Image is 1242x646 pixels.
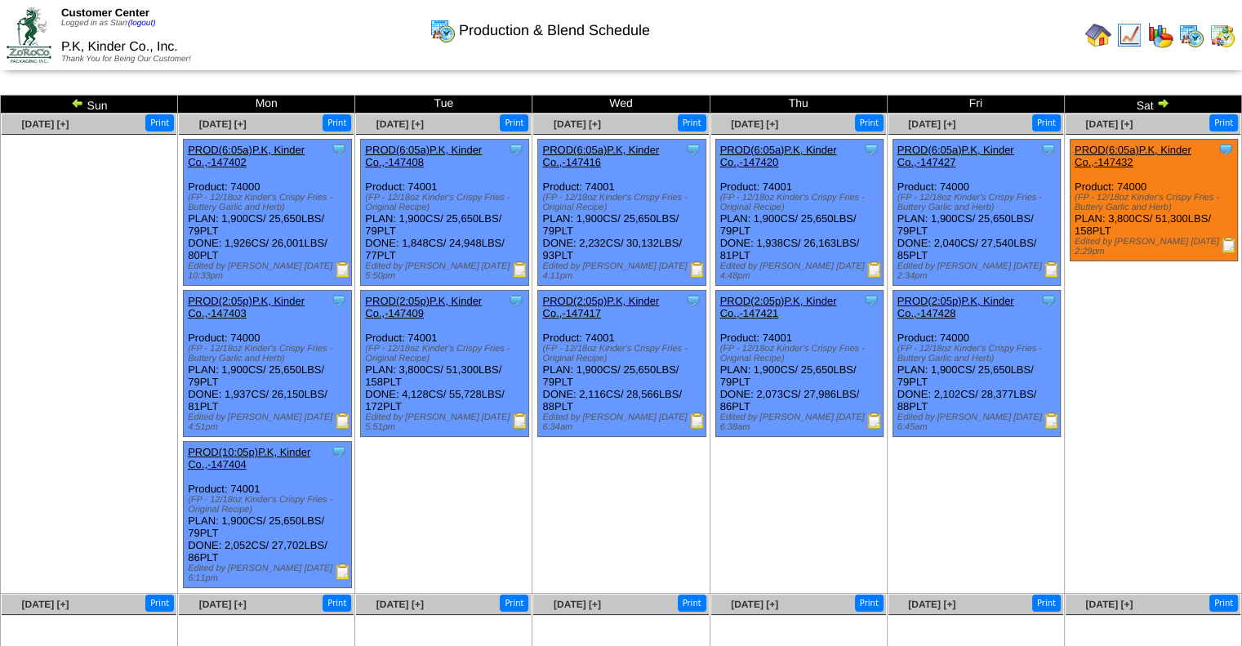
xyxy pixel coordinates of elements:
[1,96,178,114] td: Sun
[361,291,529,437] div: Product: 74001 PLAN: 3,800CS / 51,300LBS / 158PLT DONE: 4,128CS / 55,728LBS / 172PLT
[376,599,424,610] span: [DATE] [+]
[145,595,174,612] button: Print
[542,295,659,319] a: PROD(2:05p)P.K, Kinder Co.,-147417
[731,118,778,130] a: [DATE] [+]
[897,144,1014,168] a: PROD(6:05a)P.K, Kinder Co.,-147427
[430,17,456,43] img: calendarprod.gif
[1178,22,1204,48] img: calendarprod.gif
[188,564,351,583] div: Edited by [PERSON_NAME] [DATE] 6:11pm
[897,412,1061,432] div: Edited by [PERSON_NAME] [DATE] 6:45am
[71,96,84,109] img: arrowleft.gif
[335,412,351,429] img: Production Report
[1070,140,1238,261] div: Product: 74000 PLAN: 3,800CS / 51,300LBS / 158PLT
[61,55,191,64] span: Thank You for Being Our Customer!
[323,114,351,131] button: Print
[538,291,706,437] div: Product: 74001 PLAN: 1,900CS / 25,650LBS / 79PLT DONE: 2,116CS / 28,566LBS / 88PLT
[188,495,351,515] div: (FP - 12/18oz Kinder's Crispy Fries - Original Recipe)
[887,96,1064,114] td: Fri
[335,261,351,278] img: Production Report
[512,261,528,278] img: Production Report
[61,19,156,28] span: Logged in as Starr
[376,118,424,130] a: [DATE] [+]
[61,7,149,19] span: Customer Center
[731,599,778,610] a: [DATE] [+]
[365,344,528,363] div: (FP - 12/18oz Kinder's Crispy Fries - Original Recipe)
[188,295,305,319] a: PROD(2:05p)P.K, Kinder Co.,-147403
[355,96,532,114] td: Tue
[689,412,706,429] img: Production Report
[685,141,701,158] img: Tooltip
[908,599,955,610] a: [DATE] [+]
[199,599,247,610] a: [DATE] [+]
[1075,237,1238,256] div: Edited by [PERSON_NAME] [DATE] 2:29pm
[715,140,884,286] div: Product: 74001 PLAN: 1,900CS / 25,650LBS / 79PLT DONE: 1,938CS / 26,163LBS / 81PLT
[1147,22,1173,48] img: graph.gif
[1209,22,1235,48] img: calendarinout.gif
[1085,118,1133,130] span: [DATE] [+]
[720,344,884,363] div: (FP - 12/18oz Kinder's Crispy Fries - Original Recipe)
[1209,114,1238,131] button: Print
[188,193,351,212] div: (FP - 12/18oz Kinder's Crispy Fries - Buttery Garlic and Herb)
[145,114,174,131] button: Print
[685,292,701,309] img: Tooltip
[365,144,482,168] a: PROD(6:05a)P.K, Kinder Co.,-147408
[863,292,879,309] img: Tooltip
[508,141,524,158] img: Tooltip
[715,291,884,437] div: Product: 74001 PLAN: 1,900CS / 25,650LBS / 79PLT DONE: 2,073CS / 27,986LBS / 86PLT
[1156,96,1169,109] img: arrowright.gif
[866,261,883,278] img: Production Report
[178,96,355,114] td: Mon
[720,261,884,281] div: Edited by [PERSON_NAME] [DATE] 4:48pm
[720,193,884,212] div: (FP - 12/18oz Kinder's Crispy Fries - Original Recipe)
[1040,141,1057,158] img: Tooltip
[863,141,879,158] img: Tooltip
[710,96,887,114] td: Thu
[188,446,310,470] a: PROD(10:05p)P.K, Kinder Co.,-147404
[128,19,156,28] a: (logout)
[61,40,178,54] span: P.K, Kinder Co., Inc.
[184,442,352,588] div: Product: 74001 PLAN: 1,900CS / 25,650LBS / 79PLT DONE: 2,052CS / 27,702LBS / 86PLT
[361,140,529,286] div: Product: 74001 PLAN: 1,900CS / 25,650LBS / 79PLT DONE: 1,848CS / 24,948LBS / 77PLT
[908,118,955,130] a: [DATE] [+]
[188,144,305,168] a: PROD(6:05a)P.K, Kinder Co.,-147402
[1221,237,1237,253] img: Production Report
[1075,193,1238,212] div: (FP - 12/18oz Kinder's Crispy Fries - Buttery Garlic and Herb)
[554,599,601,610] a: [DATE] [+]
[331,292,347,309] img: Tooltip
[188,412,351,432] div: Edited by [PERSON_NAME] [DATE] 4:51pm
[542,344,706,363] div: (FP - 12/18oz Kinder's Crispy Fries - Original Recipe)
[542,144,659,168] a: PROD(6:05a)P.K, Kinder Co.,-147416
[21,118,69,130] a: [DATE] [+]
[689,261,706,278] img: Production Report
[1032,595,1061,612] button: Print
[21,599,69,610] a: [DATE] [+]
[554,118,601,130] a: [DATE] [+]
[1075,144,1191,168] a: PROD(6:05a)P.K, Kinder Co.,-147432
[893,291,1061,437] div: Product: 74000 PLAN: 1,900CS / 25,650LBS / 79PLT DONE: 2,102CS / 28,377LBS / 88PLT
[184,140,352,286] div: Product: 74000 PLAN: 1,900CS / 25,650LBS / 79PLT DONE: 1,926CS / 26,001LBS / 80PLT
[365,261,528,281] div: Edited by [PERSON_NAME] [DATE] 5:50pm
[184,291,352,437] div: Product: 74000 PLAN: 1,900CS / 25,650LBS / 79PLT DONE: 1,937CS / 26,150LBS / 81PLT
[500,114,528,131] button: Print
[542,193,706,212] div: (FP - 12/18oz Kinder's Crispy Fries - Original Recipe)
[855,595,884,612] button: Print
[331,443,347,460] img: Tooltip
[1085,599,1133,610] span: [DATE] [+]
[508,292,524,309] img: Tooltip
[199,118,247,130] span: [DATE] [+]
[1044,412,1060,429] img: Production Report
[365,412,528,432] div: Edited by [PERSON_NAME] [DATE] 5:51pm
[678,595,706,612] button: Print
[542,412,706,432] div: Edited by [PERSON_NAME] [DATE] 6:34am
[335,564,351,580] img: Production Report
[897,261,1061,281] div: Edited by [PERSON_NAME] [DATE] 2:34pm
